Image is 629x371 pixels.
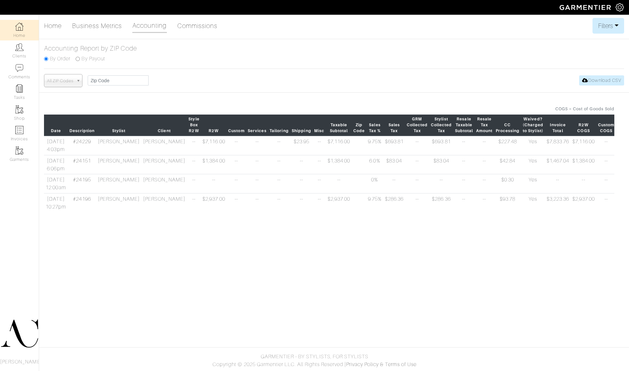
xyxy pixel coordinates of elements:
td: -- [453,174,475,193]
td: -- [405,193,429,212]
td: [DATE] 10:27pm [44,193,68,212]
td: [PERSON_NAME] [141,136,187,155]
th: Resale Taxable Subtotal [453,115,475,136]
td: 9.75% [366,136,383,155]
td: -- [227,193,246,212]
a: Privacy Policy & Terms of Use [346,362,417,367]
td: Yes [521,174,545,193]
th: Misc [313,115,326,136]
td: $2,937.00 [201,193,227,212]
td: -- [453,136,475,155]
a: Home [44,19,62,32]
th: GRM Collected Tax [405,115,429,136]
td: -- [475,155,494,174]
td: -- [405,136,429,155]
td: [DATE] 6:06pm [44,155,68,174]
th: Stylist [96,115,141,136]
a: #24195 [73,177,91,183]
td: [PERSON_NAME] [96,155,141,174]
th: Services [246,115,268,136]
th: Stylist Collected Tax [429,115,453,136]
td: [PERSON_NAME] [96,193,141,212]
td: $23.95 [290,136,313,155]
span: All ZIP Codes [47,74,74,87]
img: dashboard-icon-dbcd8f5a0b271acd01030246c82b418ddd0df26cd7fceb0bd07c9910d44c42f6.png [15,23,23,31]
td: $693.81 [429,136,453,155]
td: $83.04 [429,155,453,174]
td: -- [313,136,326,155]
th: Zip Code [352,115,366,136]
img: orders-icon-0abe47150d42831381b5fb84f609e132dff9fe21cb692f30cb5eec754e2cba89.png [15,126,23,134]
td: -- [326,174,352,193]
td: [DATE] 12:00am [44,174,68,193]
td: $227.48 [494,136,521,155]
td: $1,467.04 [545,155,571,174]
td: $42.84 [494,155,521,174]
td: -- [453,193,475,212]
td: -- [571,174,596,193]
th: Sales Tax % [366,115,383,136]
td: $2,937.00 [571,193,596,212]
th: Resale Tax Amount [475,115,494,136]
td: -- [201,174,227,193]
td: Yes [521,193,545,212]
td: [PERSON_NAME] [141,155,187,174]
td: -- [290,174,313,193]
td: $93.78 [494,193,521,212]
td: -- [246,174,268,193]
td: $0.30 [494,174,521,193]
th: Sales Tax [383,115,405,136]
th: Description [68,115,96,136]
td: $7,116.00 [201,136,227,155]
th: R2W [201,115,227,136]
img: clients-icon-6bae9207a08558b7cb47a8932f037763ab4055f8c8b6bfacd5dc20c3e0201464.png [15,43,23,51]
a: Download CSV [579,75,624,85]
th: R2W COGS [571,115,596,136]
td: -- [596,155,616,174]
td: $7,116.00 [326,136,352,155]
td: -- [268,136,290,155]
td: $286.36 [383,193,405,212]
a: Commissions [177,19,218,32]
td: -- [313,155,326,174]
a: Accounting [132,19,167,33]
span: Copyright © 2025 Garmentier LLC. All Rights Reserved. [212,362,344,367]
label: By Payout [81,55,105,63]
div: COGS = Cost of Goods Sold [44,106,614,112]
button: Filters [592,18,624,34]
td: -- [475,136,494,155]
td: -- [596,174,616,193]
label: By Order [50,55,70,63]
td: [PERSON_NAME] [141,193,187,212]
th: Date [44,115,68,136]
td: -- [246,136,268,155]
td: -- [475,193,494,212]
td: 9.75% [366,193,383,212]
td: -- [453,155,475,174]
td: -- [187,174,201,193]
td: -- [187,193,201,212]
h5: Accounting Report by ZIP Code [44,44,624,52]
img: garmentier-logo-header-white-b43fb05a5012e4ada735d5af1a66efaba907eab6374d6393d1fbf88cb4ef424d.png [556,2,616,13]
td: $3,223.36 [545,193,571,212]
td: $286.36 [429,193,453,212]
td: $1,384.00 [571,155,596,174]
td: -- [268,174,290,193]
th: Style Box R2W [187,115,201,136]
td: $7,833.76 [545,136,571,155]
td: -- [596,136,616,155]
th: Tailoring [268,115,290,136]
td: -- [227,174,246,193]
th: Custom [227,115,246,136]
td: Yes [521,136,545,155]
td: -- [290,155,313,174]
td: -- [246,193,268,212]
td: $83.04 [383,155,405,174]
td: $7,116.00 [571,136,596,155]
td: -- [596,193,616,212]
td: -- [187,136,201,155]
td: -- [405,155,429,174]
img: comment-icon-a0a6a9ef722e966f86d9cbdc48e553b5cf19dbc54f86b18d962a5391bc8f6eb6.png [15,64,23,72]
td: -- [429,174,453,193]
td: $2,937.00 [326,193,352,212]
